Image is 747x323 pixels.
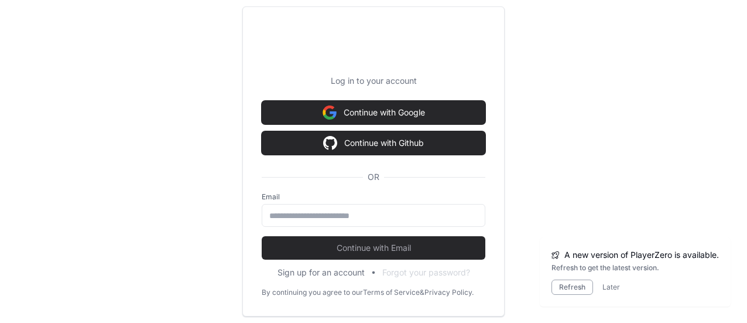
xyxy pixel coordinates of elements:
p: Log in to your account [262,75,485,87]
button: Continue with Email [262,236,485,260]
img: Sign in with google [323,101,337,124]
button: Continue with Google [262,101,485,124]
a: Terms of Service [363,288,420,297]
span: Continue with Email [262,242,485,254]
button: Continue with Github [262,131,485,155]
button: Sign up for an account [277,267,365,278]
button: Forgot your password? [382,267,470,278]
img: Sign in with google [323,131,337,155]
span: OR [363,171,384,183]
label: Email [262,192,485,202]
div: Refresh to get the latest version. [551,263,719,273]
a: Privacy Policy. [424,288,474,297]
button: Refresh [551,280,593,295]
span: A new version of PlayerZero is available. [564,249,719,261]
div: & [420,288,424,297]
div: By continuing you agree to our [262,288,363,297]
button: Later [602,283,620,292]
